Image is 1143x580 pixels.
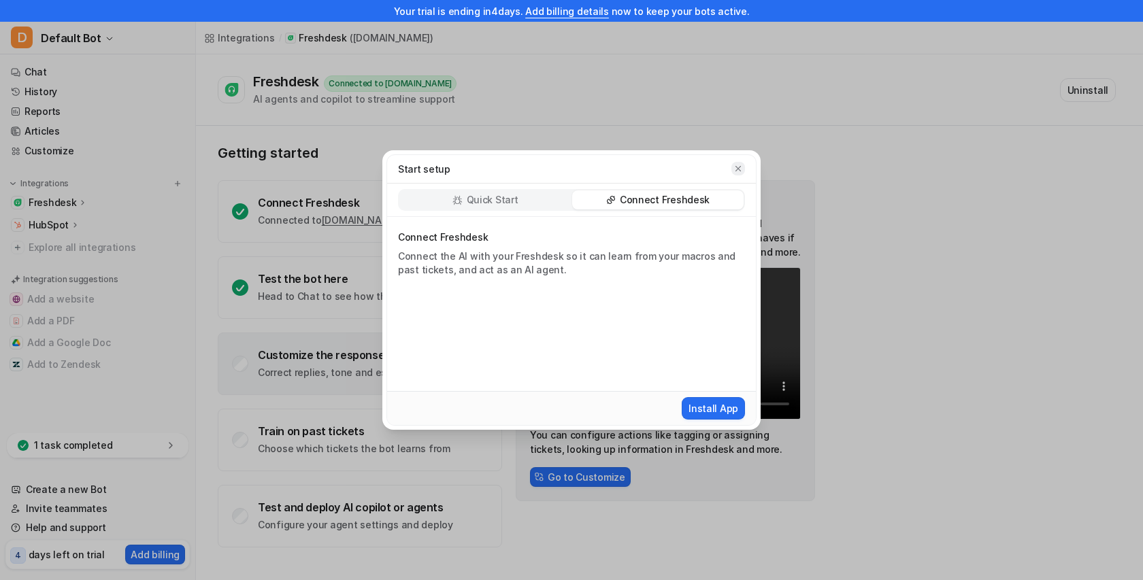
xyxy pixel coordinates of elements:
[682,397,745,420] button: Install App
[620,193,710,207] p: Connect Freshdesk
[467,193,518,207] p: Quick Start
[398,162,450,176] p: Start setup
[398,250,745,277] p: Connect the AI with your Freshdesk so it can learn from your macros and past tickets, and act as ...
[398,231,745,244] p: Connect Freshdesk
